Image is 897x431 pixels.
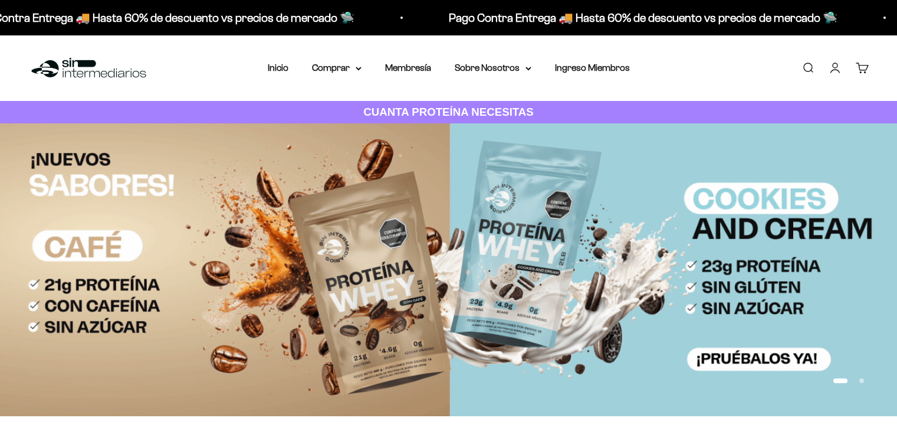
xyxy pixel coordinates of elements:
[268,63,288,73] a: Inicio
[555,63,630,73] a: Ingreso Miembros
[385,63,431,73] a: Membresía
[363,106,534,118] strong: CUANTA PROTEÍNA NECESITAS
[312,60,362,76] summary: Comprar
[455,60,531,76] summary: Sobre Nosotros
[432,8,821,27] p: Pago Contra Entrega 🚚 Hasta 60% de descuento vs precios de mercado 🛸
